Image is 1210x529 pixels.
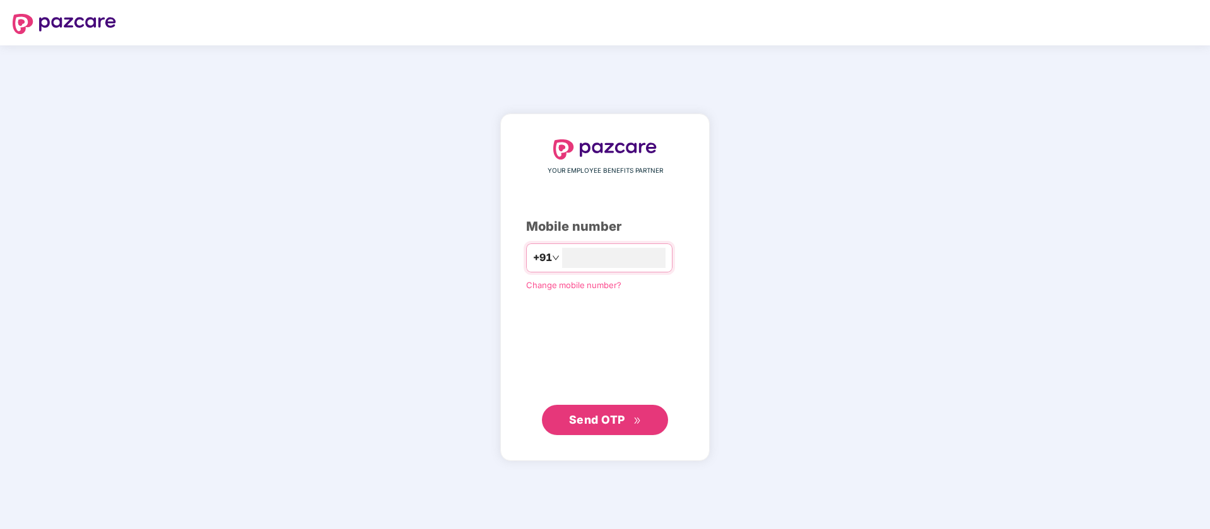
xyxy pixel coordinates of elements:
[548,166,663,176] span: YOUR EMPLOYEE BENEFITS PARTNER
[569,413,625,426] span: Send OTP
[526,280,621,290] a: Change mobile number?
[533,250,552,265] span: +91
[13,14,116,34] img: logo
[526,217,684,236] div: Mobile number
[542,405,668,435] button: Send OTPdouble-right
[553,139,657,160] img: logo
[633,417,642,425] span: double-right
[552,254,560,262] span: down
